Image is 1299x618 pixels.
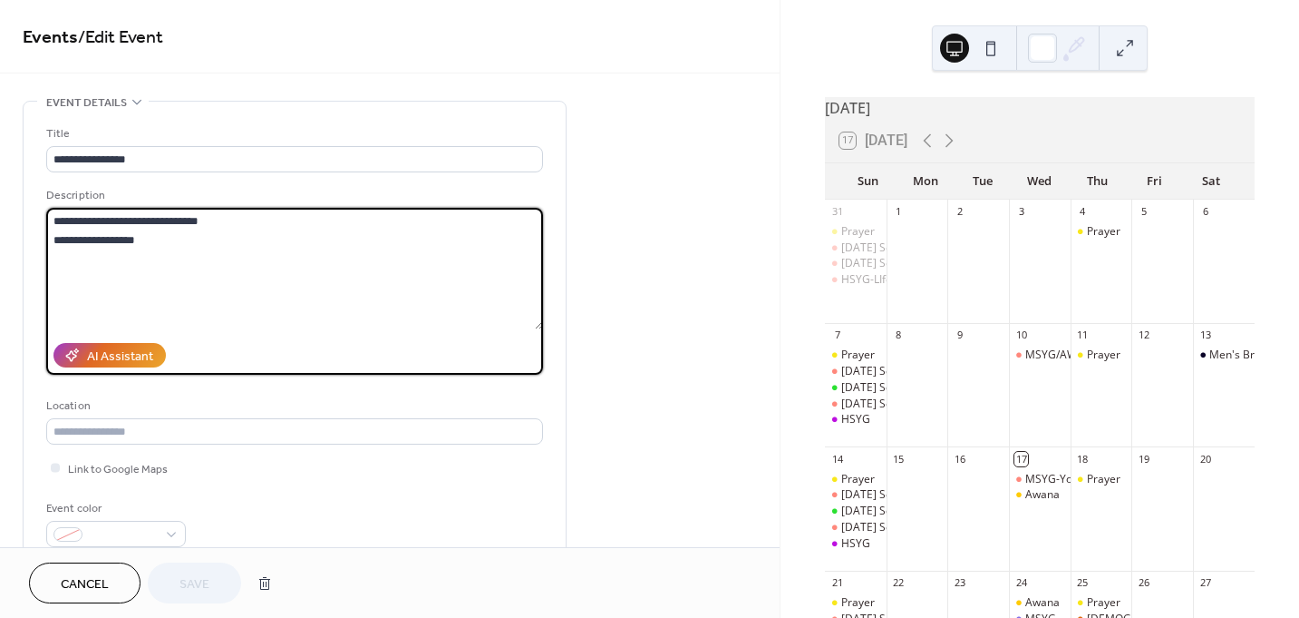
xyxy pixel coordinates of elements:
[825,536,887,552] div: HSYG
[1087,348,1120,363] div: Prayer
[841,256,916,271] div: [DATE] Service
[841,224,875,240] div: Prayer
[1137,576,1150,590] div: 26
[953,576,966,590] div: 23
[1014,205,1028,219] div: 3
[841,348,875,363] div: Prayer
[825,504,887,519] div: Sunday School
[892,576,906,590] div: 22
[1209,348,1292,363] div: Men's Breakfast
[1137,329,1150,342] div: 12
[46,93,127,113] span: Event details
[953,205,966,219] div: 2
[841,536,870,552] div: HSYG
[825,240,887,256] div: Sunday Service
[830,205,844,219] div: 31
[1071,595,1132,611] div: Prayer
[29,563,141,603] button: Cancel
[1198,329,1212,342] div: 13
[825,397,887,412] div: Sunday Service
[825,256,887,271] div: Sunday Service
[1076,329,1090,342] div: 11
[46,397,539,416] div: Location
[825,472,887,487] div: Prayer
[841,380,913,396] div: [DATE] School
[825,412,887,427] div: HSYG
[1198,205,1212,219] div: 6
[1071,224,1132,240] div: Prayer
[1076,576,1090,590] div: 25
[841,504,913,519] div: [DATE] School
[1068,163,1125,200] div: Thu
[1137,452,1150,466] div: 19
[825,380,887,396] div: Sunday School
[841,595,875,611] div: Prayer
[1011,163,1068,200] div: Wed
[897,163,954,200] div: Mon
[825,595,887,611] div: Prayer
[1025,595,1060,611] div: Awana
[1014,452,1028,466] div: 17
[1126,163,1183,200] div: Fri
[1009,487,1071,503] div: Awana
[1183,163,1240,200] div: Sat
[78,20,163,55] span: / Edit Event
[825,348,887,363] div: Prayer
[841,364,916,379] div: [DATE] Service
[830,576,844,590] div: 21
[830,329,844,342] div: 7
[841,412,870,427] div: HSYG
[892,452,906,466] div: 15
[892,205,906,219] div: 1
[892,329,906,342] div: 8
[841,472,875,487] div: Prayer
[1014,329,1028,342] div: 10
[1025,348,1165,363] div: MSYG/AWANA Open House
[825,487,887,503] div: Sunday Service
[825,224,887,240] div: Prayer
[1076,452,1090,466] div: 18
[841,397,916,412] div: [DATE] Service
[1198,576,1212,590] div: 27
[825,97,1255,119] div: [DATE]
[1071,472,1132,487] div: Prayer
[1025,472,1119,487] div: MSYG-Youth Night
[1071,348,1132,363] div: Prayer
[841,487,916,503] div: [DATE] Service
[841,240,916,256] div: [DATE] Service
[839,163,897,200] div: Sun
[825,272,887,288] div: HSYG-LIfeLight
[1009,595,1071,611] div: Awana
[1076,205,1090,219] div: 4
[953,329,966,342] div: 9
[1137,205,1150,219] div: 5
[830,452,844,466] div: 14
[1009,348,1071,363] div: MSYG/AWANA Open House
[841,520,916,535] div: [DATE] Service
[825,520,887,535] div: Sunday Service
[68,460,168,479] span: Link to Google Maps
[1087,224,1120,240] div: Prayer
[46,186,539,205] div: Description
[1009,472,1071,487] div: MSYG-Youth Night
[1025,487,1060,503] div: Awana
[23,20,78,55] a: Events
[953,452,966,466] div: 16
[61,575,109,594] span: Cancel
[46,124,539,143] div: Title
[841,272,916,288] div: HSYG-LIfeLight
[954,163,1011,200] div: Tue
[1014,576,1028,590] div: 24
[53,343,166,368] button: AI Assistant
[46,499,182,518] div: Event color
[1193,348,1255,363] div: Men's Breakfast
[87,348,153,367] div: AI Assistant
[825,364,887,379] div: Sunday Service
[1087,472,1120,487] div: Prayer
[1198,452,1212,466] div: 20
[1087,595,1120,611] div: Prayer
